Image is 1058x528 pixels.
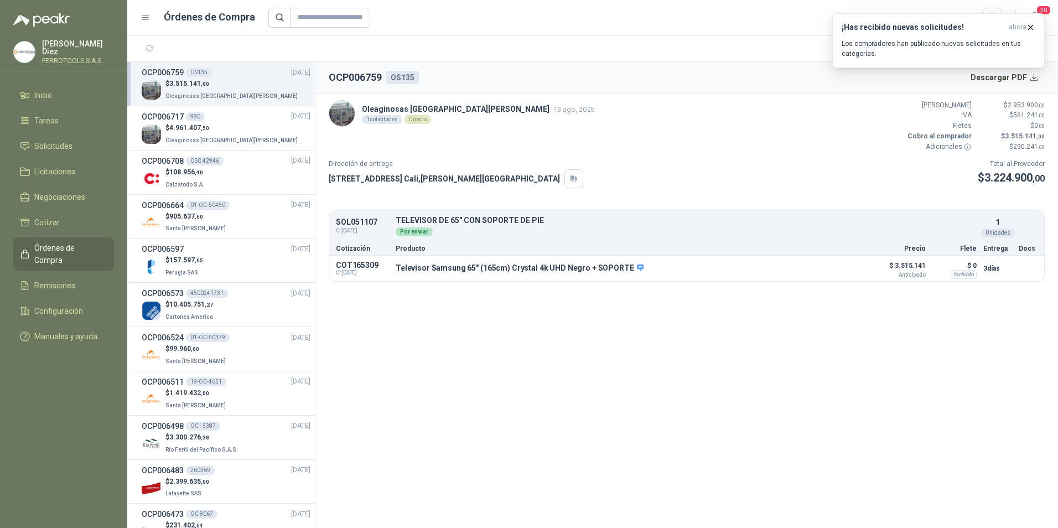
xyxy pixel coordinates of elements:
a: Solicitudes [13,136,114,157]
span: [DATE] [291,288,310,299]
span: [DATE] [291,333,310,343]
span: ,00 [201,390,209,396]
p: Adicionales [905,142,972,152]
p: Cotización [336,245,389,252]
span: ,00 [1038,144,1045,150]
a: OCP006708OSC 42946[DATE] Company Logo$108.956,40Calzatodo S.A. [142,155,310,190]
a: Negociaciones [13,187,114,208]
p: $ [978,142,1045,152]
span: 99.960 [169,345,199,353]
span: [DATE] [291,156,310,166]
span: ,00 [201,81,209,87]
a: Cotizar [13,212,114,233]
span: 905.637 [169,213,203,220]
span: 4.961.407 [169,124,209,132]
span: 157.597 [169,256,203,264]
a: Órdenes de Compra [13,237,114,271]
img: Company Logo [142,434,161,453]
h2: OCP006759 [329,70,382,85]
p: $ [978,110,1045,121]
span: Manuales y ayuda [34,330,97,343]
span: Cotizar [34,216,60,229]
button: ¡Has recibido nuevas solicitudes!ahora Los compradores han publicado nuevas solicitudes en tus ca... [832,13,1045,68]
h3: OCP006483 [142,464,184,477]
p: $ [978,100,1045,111]
img: Company Logo [14,42,35,63]
a: OCP006759OS135[DATE] Company Logo$3.515.141,00Oleaginosas [GEOGRAPHIC_DATA][PERSON_NAME] [142,66,310,101]
div: OS135 [186,68,212,77]
span: ,00 [201,479,209,485]
div: 01-OC-50450 [186,201,230,210]
div: OS135 [386,71,419,84]
h3: OCP006498 [142,420,184,432]
div: Incluido [951,270,977,279]
p: $ [165,123,300,133]
a: Configuración [13,301,114,322]
span: Tareas [34,115,59,127]
span: ,00 [1038,112,1045,118]
p: Flete [932,245,977,252]
p: Docs [1019,245,1038,252]
p: $ [165,79,300,89]
a: OCP006597[DATE] Company Logo$157.597,65Perugia SAS [142,243,310,278]
span: Perugia SAS [165,270,198,276]
p: $ [978,131,1045,142]
a: Inicio [13,85,114,106]
img: Company Logo [142,169,161,188]
span: ,00 [1036,133,1045,139]
span: 3.224.900 [984,171,1045,184]
a: OCP006717980[DATE] Company Logo$4.961.407,50Oleaginosas [GEOGRAPHIC_DATA][PERSON_NAME] [142,111,310,146]
span: ,00 [1038,102,1045,108]
span: Oleaginosas [GEOGRAPHIC_DATA][PERSON_NAME] [165,93,298,99]
img: Company Logo [142,390,161,409]
p: Producto [396,245,864,252]
img: Company Logo [142,125,161,144]
a: Tareas [13,110,114,131]
span: Cartones America [165,314,213,320]
p: $ [165,255,203,266]
span: ahora [1009,23,1026,32]
a: OCP0065734500241731[DATE] Company Logo$10.405.751,27Cartones America [142,287,310,322]
h3: OCP006597 [142,243,184,255]
span: Santa [PERSON_NAME] [165,225,226,231]
span: 290.241 [1013,143,1045,151]
span: Rio Fertil del Pacífico S.A.S. [165,447,238,453]
span: 2.399.635 [169,478,209,485]
div: 4500241731 [186,289,228,298]
a: Remisiones [13,275,114,296]
span: Órdenes de Compra [34,242,103,266]
a: OCP00652401-OC-50379[DATE] Company Logo$99.960,00Santa [PERSON_NAME] [142,332,310,366]
span: 108.956 [169,168,203,176]
img: Company Logo [142,257,161,276]
p: $ [165,432,240,443]
span: Solicitudes [34,140,72,152]
img: Logo peakr [13,13,70,27]
a: OCP00651119-OC-4651[DATE] Company Logo$1.419.432,00Santa [PERSON_NAME] [142,376,310,411]
span: Licitaciones [34,165,75,178]
p: COT165309 [336,261,389,270]
span: Inicio [34,89,52,101]
span: [DATE] [291,376,310,387]
p: Televisor Samsung 65" (165cm) Crystal 4k UHD Negro + SOPORTE [396,263,644,273]
h3: OCP006511 [142,376,184,388]
p: Total al Proveedor [978,159,1045,169]
span: [DATE] [291,244,310,255]
p: $ [165,477,209,487]
div: OC - 5387 [186,422,220,431]
span: ,50 [201,125,209,131]
span: 0 [1034,122,1045,130]
span: 20 [1036,5,1051,15]
span: 561.241 [1013,111,1045,119]
span: ,60 [195,214,203,220]
span: ,27 [205,302,213,308]
span: ,00 [1038,123,1045,129]
img: Company Logo [142,80,161,100]
img: Company Logo [142,478,161,498]
div: 01-OC-50379 [186,333,230,342]
span: [DATE] [291,509,310,520]
span: Oleaginosas [GEOGRAPHIC_DATA][PERSON_NAME] [165,137,298,143]
div: Unidades [981,229,1015,237]
h3: OCP006664 [142,199,184,211]
div: OC 8067 [186,510,217,519]
span: 3.515.141 [1005,132,1045,140]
